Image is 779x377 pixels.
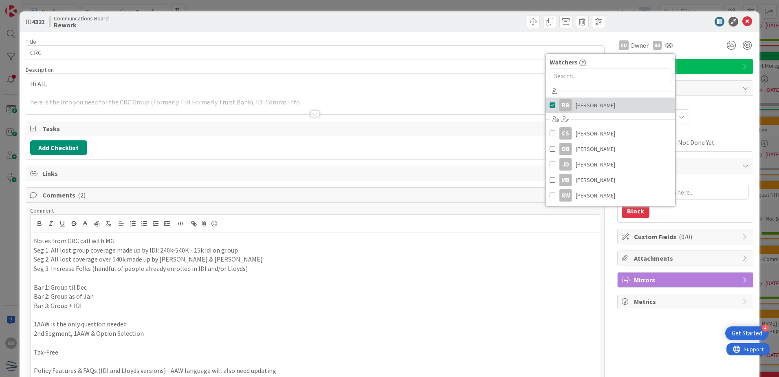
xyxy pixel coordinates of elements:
span: [PERSON_NAME] [576,174,615,186]
span: Comment [30,207,54,214]
a: MB[PERSON_NAME] [546,172,675,188]
a: CS[PERSON_NAME] [546,126,675,141]
p: Notes from CRC call with MG: [34,236,596,246]
span: Owner [630,40,649,50]
span: Not Done Yet [678,137,715,147]
span: Support [17,1,37,11]
span: ( 0/0 ) [679,233,692,241]
span: Comments [42,190,590,200]
span: [PERSON_NAME] [576,143,615,155]
span: Dates [634,83,738,93]
p: Hi All, [30,79,600,89]
span: ID [26,17,45,27]
span: Attachments [634,253,738,263]
button: Block [622,204,649,218]
span: Mirrors [634,275,738,285]
div: 4 [761,324,769,332]
p: Policy Features & FAQs (IDI and Lloyds versions) - AAW language will also need updating [34,366,596,375]
button: Add Checklist [30,140,87,155]
div: Open Get Started checklist, remaining modules: 4 [725,326,769,340]
span: Description [26,66,54,73]
span: Watchers [550,57,578,67]
span: Planned Dates [622,100,749,109]
div: DD [619,40,629,50]
div: RB [559,99,572,111]
p: Bar 3: Group + IDI [34,301,596,310]
span: Links [42,169,590,178]
span: Custom Fields [634,232,738,242]
div: MB [559,174,572,186]
input: type card name here... [26,45,605,60]
p: 2nd Segment, 1AAW & Option Selection [34,329,596,338]
div: RB [653,41,662,50]
p: Seg 2: All lost coverage over 540k made up by [PERSON_NAME] & [PERSON_NAME] [34,255,596,264]
span: [PERSON_NAME] [576,127,615,140]
span: Tasks [42,124,590,133]
span: [PERSON_NAME] [576,99,615,111]
b: Rework [54,22,109,28]
span: Communcations Board [54,15,109,22]
span: Actual Dates [622,128,749,137]
span: ( 2 ) [78,191,86,199]
input: Search... [550,69,671,83]
p: 1AAW is the only question needed [34,319,596,329]
a: RW[PERSON_NAME] [546,188,675,203]
p: Tax-Free [34,348,596,357]
span: Metrics [634,297,738,306]
span: Block [634,161,738,171]
a: JD[PERSON_NAME] [546,157,675,172]
p: Bar 1: Group til Dec [34,283,596,292]
div: Get Started [732,329,762,337]
span: Letter Drafts [634,62,738,71]
div: JD [559,158,572,171]
div: DB [559,143,572,155]
label: Title [26,38,36,45]
span: [PERSON_NAME] [576,189,615,202]
a: RB[PERSON_NAME] [546,98,675,113]
div: RW [559,189,572,202]
p: Seg 1: All lost group coverage made up by IDI: 240k-540K - 15k idi on group [34,246,596,255]
span: [PERSON_NAME] [576,158,615,171]
p: Seg 3: Increase Folks (handful of people already enrolled in IDI and/or Lloyds) [34,264,596,273]
div: CS [559,127,572,140]
a: DB[PERSON_NAME] [546,141,675,157]
b: 4321 [32,18,45,26]
p: Bar 2: Group as of Jan [34,292,596,301]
